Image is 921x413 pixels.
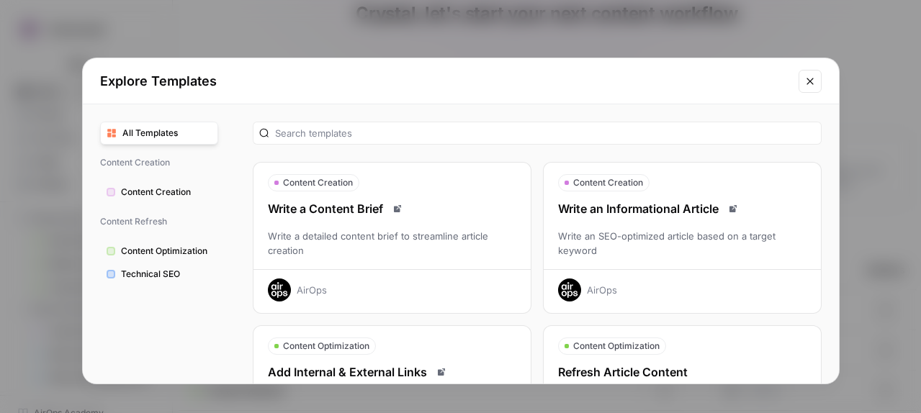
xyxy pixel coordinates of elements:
div: Write a Content Brief [253,200,531,217]
button: Content CreationWrite an Informational ArticleRead docsWrite an SEO-optimized article based on a ... [543,162,822,314]
span: Content Refresh [100,209,218,234]
a: Read docs [724,200,742,217]
div: Add Internal & External Links [253,363,531,381]
button: All Templates [100,122,218,145]
div: Write an SEO-optimized article based on a target keyword [544,229,821,258]
div: AirOps [587,283,617,297]
span: Content Creation [121,186,212,199]
input: Search templates [275,126,815,140]
div: Refresh Article Content [544,363,821,381]
button: Content Optimization [100,240,218,263]
h2: Explore Templates [100,71,790,91]
a: Read docs [433,363,450,381]
span: All Templates [122,127,212,140]
button: Content Creation [100,181,218,204]
span: Content Optimization [121,245,212,258]
span: Content Creation [283,176,353,189]
span: Content Creation [100,150,218,175]
a: Read docs [389,200,406,217]
button: Content CreationWrite a Content BriefRead docsWrite a detailed content brief to streamline articl... [253,162,531,314]
span: Technical SEO [121,268,212,281]
div: Write a detailed content brief to streamline article creation [253,229,531,258]
span: Content Optimization [573,340,660,353]
span: Content Optimization [283,340,369,353]
button: Close modal [799,70,822,93]
div: AirOps [297,283,327,297]
button: Technical SEO [100,263,218,286]
div: Write an Informational Article [544,200,821,217]
span: Content Creation [573,176,643,189]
